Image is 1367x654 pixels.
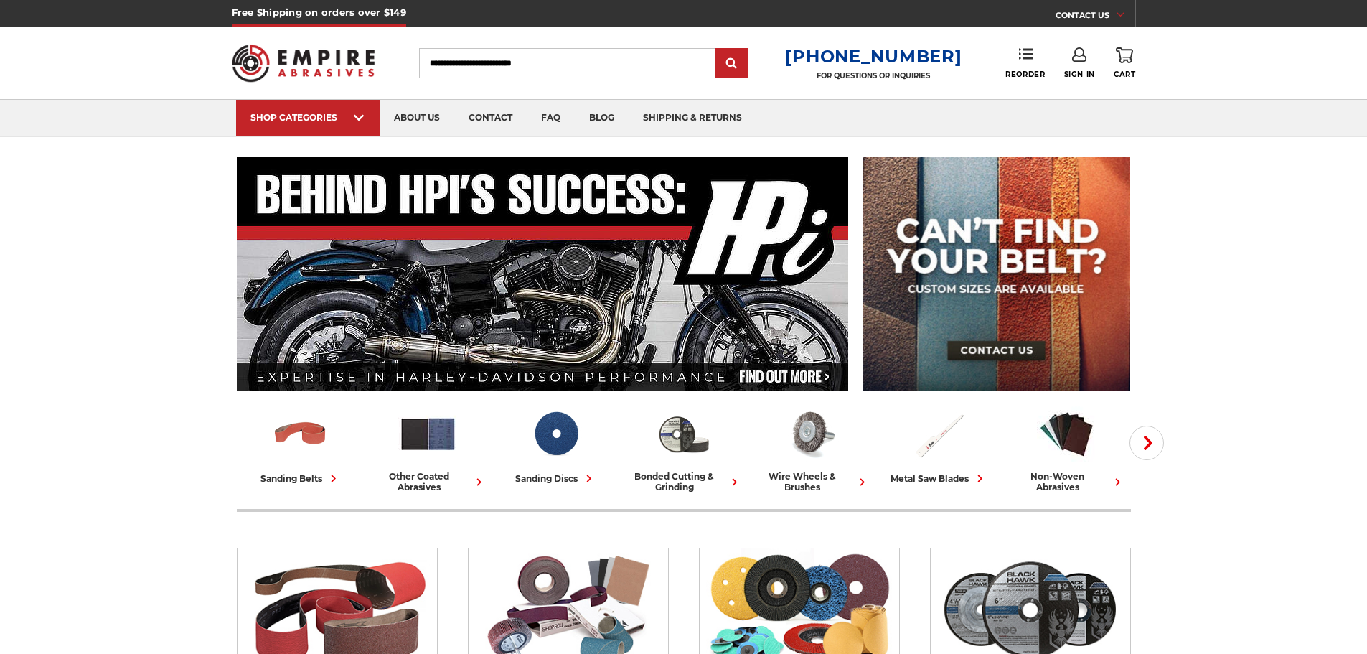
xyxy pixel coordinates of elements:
div: non-woven abrasives [1009,471,1125,492]
a: sanding belts [243,404,359,486]
div: bonded cutting & grinding [626,471,742,492]
img: Metal Saw Blades [909,404,969,464]
a: Cart [1114,47,1135,79]
a: other coated abrasives [370,404,487,492]
button: Next [1129,426,1164,460]
div: sanding discs [515,471,596,486]
div: metal saw blades [891,471,987,486]
img: promo banner for custom belts. [863,157,1130,391]
p: FOR QUESTIONS OR INQUIRIES [785,71,962,80]
span: Reorder [1005,70,1045,79]
div: other coated abrasives [370,471,487,492]
img: Sanding Discs [526,404,586,464]
a: faq [527,100,575,136]
a: bonded cutting & grinding [626,404,742,492]
a: metal saw blades [881,404,997,486]
a: Reorder [1005,47,1045,78]
a: wire wheels & brushes [753,404,870,492]
img: Bonded Cutting & Grinding [654,404,713,464]
a: about us [380,100,454,136]
a: [PHONE_NUMBER] [785,46,962,67]
div: SHOP CATEGORIES [250,112,365,123]
a: contact [454,100,527,136]
span: Cart [1114,70,1135,79]
a: sanding discs [498,404,614,486]
img: Empire Abrasives [232,35,375,91]
div: wire wheels & brushes [753,471,870,492]
a: blog [575,100,629,136]
img: Non-woven Abrasives [1037,404,1096,464]
a: non-woven abrasives [1009,404,1125,492]
div: sanding belts [260,471,341,486]
img: Other Coated Abrasives [398,404,458,464]
span: Sign In [1064,70,1095,79]
a: shipping & returns [629,100,756,136]
img: Banner for an interview featuring Horsepower Inc who makes Harley performance upgrades featured o... [237,157,849,391]
a: CONTACT US [1056,7,1135,27]
input: Submit [718,50,746,78]
img: Sanding Belts [271,404,330,464]
img: Wire Wheels & Brushes [781,404,841,464]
